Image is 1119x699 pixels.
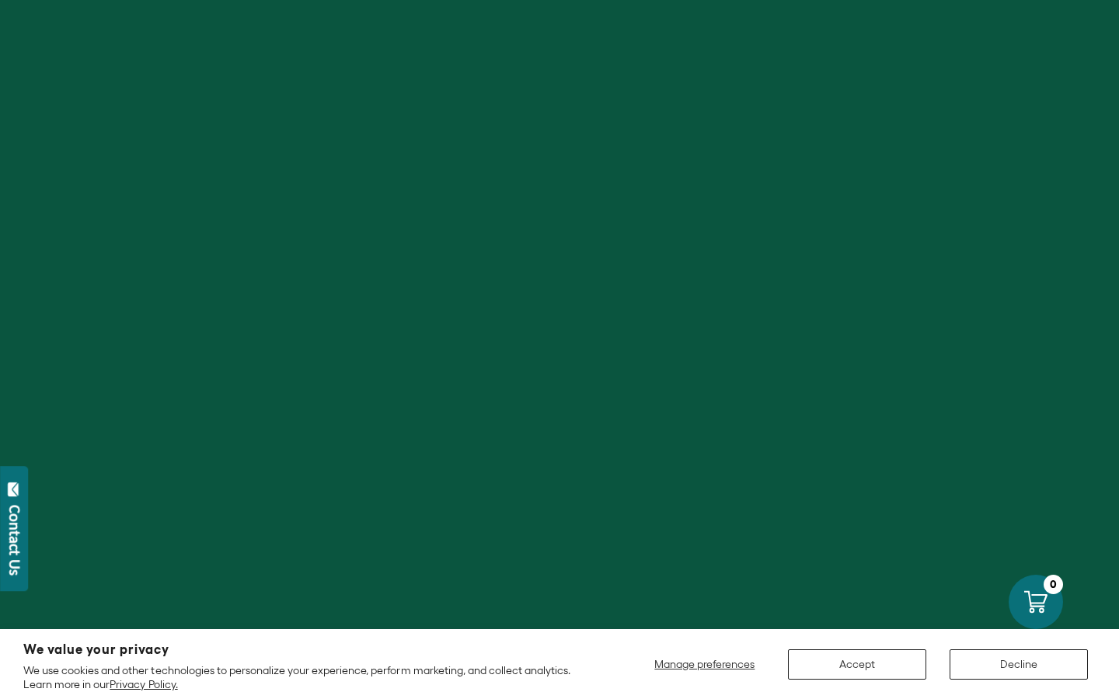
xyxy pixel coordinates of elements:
[950,649,1088,680] button: Decline
[654,658,755,670] span: Manage preferences
[23,643,591,656] h2: We value your privacy
[1044,575,1063,594] div: 0
[110,678,177,690] a: Privacy Policy.
[7,505,23,576] div: Contact Us
[788,649,926,680] button: Accept
[23,663,591,691] p: We use cookies and other technologies to personalize your experience, perform marketing, and coll...
[645,649,765,680] button: Manage preferences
